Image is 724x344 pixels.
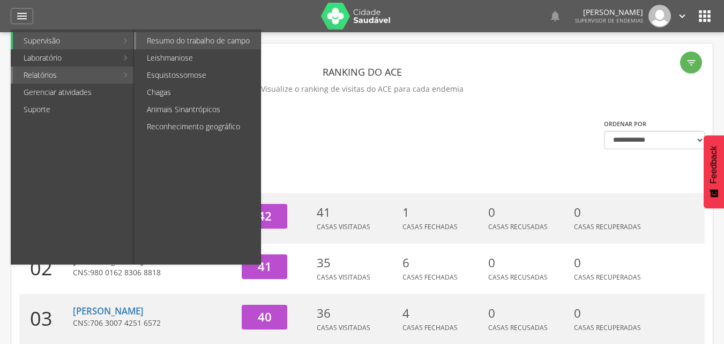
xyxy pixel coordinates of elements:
[574,305,654,322] p: 0
[549,10,562,23] i: 
[575,17,643,24] span: Supervisor de Endemias
[11,8,33,24] a: 
[402,273,458,282] span: Casas Fechadas
[488,204,569,221] p: 0
[317,305,397,322] p: 36
[13,101,133,118] a: Suporte
[402,305,483,322] p: 4
[488,305,569,322] p: 0
[575,9,643,16] p: [PERSON_NAME]
[13,84,133,101] a: Gerenciar atividades
[258,208,272,224] span: 42
[19,62,705,82] header: Ranking do ACE
[704,135,724,208] button: Feedback - Mostrar pesquisa
[258,258,272,275] span: 41
[488,222,548,231] span: Casas Recusadas
[73,305,144,317] a: [PERSON_NAME]
[90,267,161,277] span: 980 0162 8306 8818
[549,5,562,27] a: 
[574,222,641,231] span: Casas Recuperadas
[317,204,397,221] p: 41
[676,5,688,27] a: 
[317,273,370,282] span: Casas Visitadas
[676,10,688,22] i: 
[136,32,260,49] a: Resumo do trabalho de campo
[136,118,260,135] a: Reconhecimento geográfico
[13,49,117,67] a: Laboratório
[19,82,705,97] p: Visualize o ranking de visitas do ACE para cada endemia
[574,273,641,282] span: Casas Recuperadas
[686,57,697,68] i: 
[73,254,144,267] a: [PERSON_NAME]
[19,244,73,294] div: 02
[258,309,272,325] span: 40
[488,254,569,272] p: 0
[402,254,483,272] p: 6
[488,323,548,332] span: Casas Recusadas
[574,204,654,221] p: 0
[402,323,458,332] span: Casas Fechadas
[16,10,28,23] i: 
[574,254,654,272] p: 0
[709,146,719,184] span: Feedback
[136,67,260,84] a: Esquistossomose
[73,318,234,328] p: CNS:
[136,84,260,101] a: Chagas
[13,32,117,49] a: Supervisão
[317,254,397,272] p: 35
[73,267,234,278] p: CNS:
[136,101,260,118] a: Animais Sinantrópicos
[604,120,646,128] label: Ordenar por
[574,323,641,332] span: Casas Recuperadas
[696,8,713,25] i: 
[402,204,483,221] p: 1
[317,323,370,332] span: Casas Visitadas
[317,222,370,231] span: Casas Visitadas
[13,67,117,84] a: Relatórios
[488,273,548,282] span: Casas Recusadas
[90,318,161,328] span: 706 3007 4251 6572
[402,222,458,231] span: Casas Fechadas
[136,49,260,67] a: Leishmaniose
